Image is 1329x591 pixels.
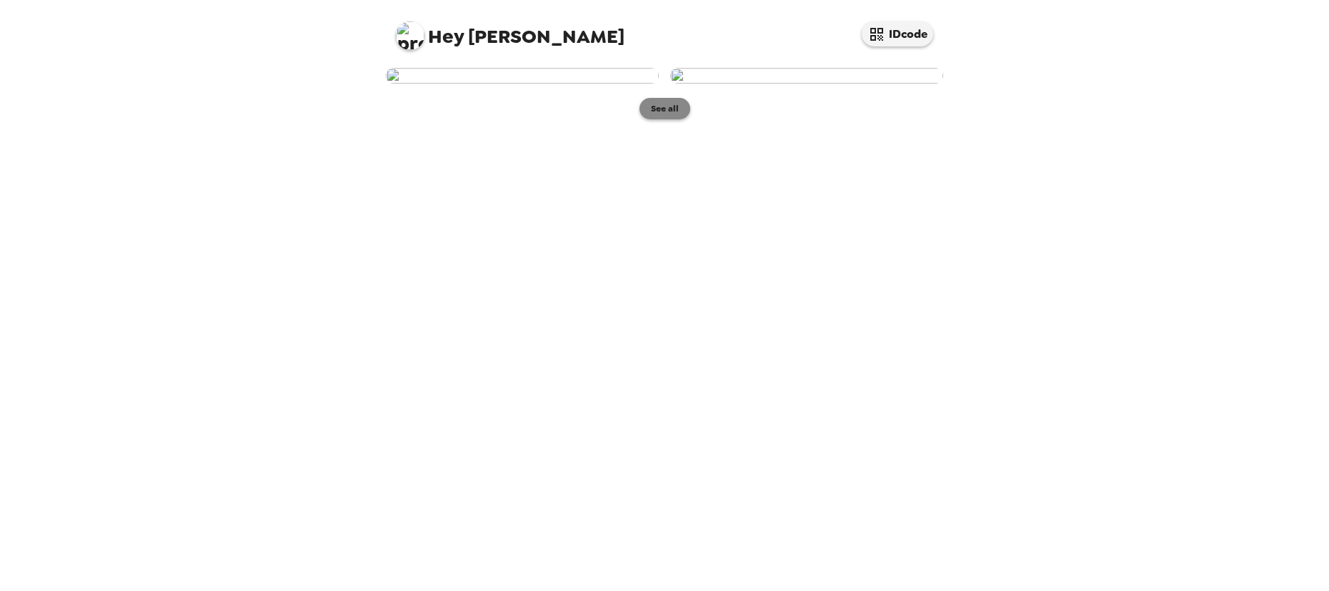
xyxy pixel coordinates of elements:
span: [PERSON_NAME] [396,14,624,46]
img: user-276312 [670,68,943,84]
button: IDcode [862,21,933,46]
img: user-276796 [386,68,659,84]
img: profile pic [396,21,424,50]
span: Hey [428,24,464,49]
button: See all [639,98,690,119]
